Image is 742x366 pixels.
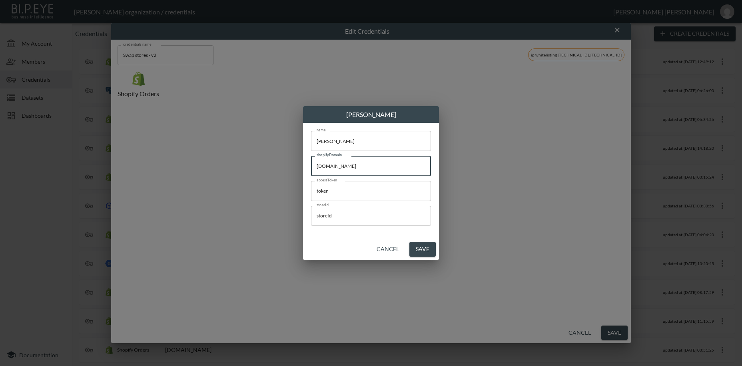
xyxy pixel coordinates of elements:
label: name [317,127,326,133]
label: storeId [317,202,329,207]
button: Save [409,242,436,257]
label: accessToken [317,177,337,183]
label: shopifyDomain [317,152,342,157]
button: Cancel [373,242,402,257]
h2: [PERSON_NAME] [303,106,439,123]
